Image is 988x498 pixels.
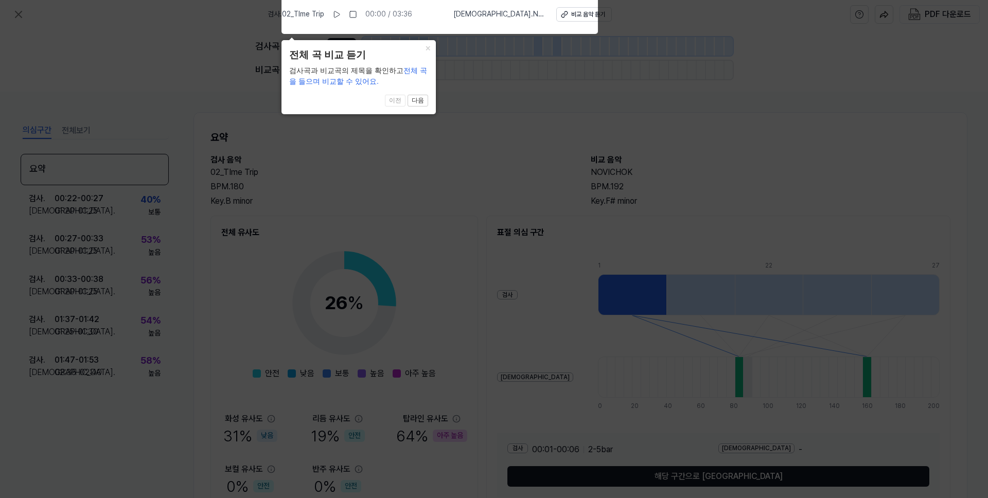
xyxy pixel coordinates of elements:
[556,7,612,22] button: 비교 음악 듣기
[571,10,605,19] div: 비교 음악 듣기
[289,65,428,87] div: 검사곡과 비교곡의 제목을 확인하고
[408,95,428,107] button: 다음
[419,40,436,55] button: Close
[365,9,412,20] div: 00:00 / 03:36
[289,48,428,63] header: 전체 곡 비교 듣기
[289,66,427,85] span: 전체 곡을 들으며 비교할 수 있어요.
[453,9,544,20] span: [DEMOGRAPHIC_DATA] . NOVICHOK
[268,9,324,20] span: 검사 . 02_TIme Trip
